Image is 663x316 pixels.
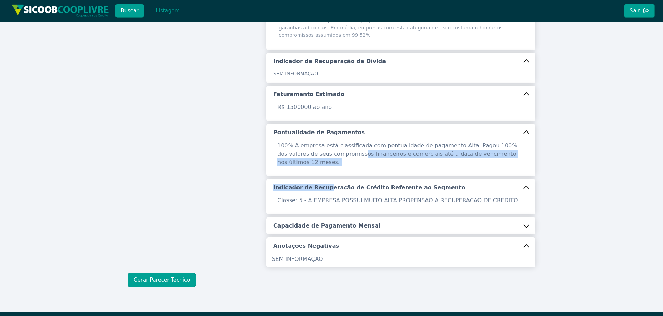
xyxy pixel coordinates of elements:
button: Capacidade de Pagamento Mensal [266,217,535,234]
button: Anotações Negativas [266,237,535,255]
button: Sair [624,4,655,18]
h5: Indicador de Recuperação de Dívida [273,58,386,65]
button: Buscar [115,4,144,18]
p: SEM INFORMAÇÃO [272,255,530,263]
p: 100% A empresa está classificada com pontualidade de pagamento Alta. Pagou 100% dos valores de se... [273,142,528,166]
img: img/sicoob_cooplivre.png [12,4,109,17]
button: Indicador de Recuperação de Crédito Referente ao Segmento [266,179,535,196]
button: Indicador de Recuperação de Dívida [266,53,535,70]
h5: Pontualidade de Pagamentos [273,129,365,136]
button: Faturamento Estimado [266,86,535,103]
p: R$ 1500000 ao ano [273,103,528,111]
button: Pontualidade de Pagamentos [266,124,535,141]
span: SEM INFORMAÇÃO [273,71,318,76]
button: Listagem [150,4,186,18]
h5: Anotações Negativas [273,242,339,250]
h5: Indicador de Recuperação de Crédito Referente ao Segmento [273,184,465,191]
h5: Capacidade de Pagamento Mensal [273,222,380,230]
button: Gerar Parecer Técnico [128,273,196,287]
h5: Faturamento Estimado [273,91,344,98]
p: Classe: 5 - A EMPRESA POSSUI MUITO ALTA PROPENSAO A RECUPERACAO DE CREDITO [273,196,528,205]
